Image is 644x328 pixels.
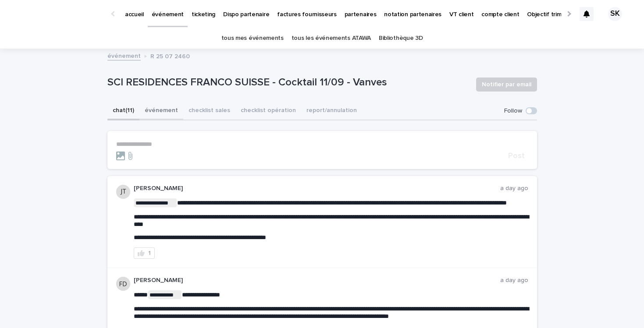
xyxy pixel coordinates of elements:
[504,107,522,115] p: Follow
[482,80,531,89] span: Notifier par email
[148,250,151,256] div: 1
[505,152,528,160] button: Post
[107,102,139,120] button: chat (11)
[379,28,423,49] a: Bibliothèque 3D
[150,51,190,60] p: R 25 07 2460
[476,78,537,92] button: Notifier par email
[301,102,362,120] button: report/annulation
[235,102,301,120] button: checklist opération
[107,76,469,89] p: SCI RESIDENCES FRANCO SUISSE - Cocktail 11/09 - Vanves
[183,102,235,120] button: checklist sales
[107,50,141,60] a: événement
[608,7,622,21] div: SK
[139,102,183,120] button: événement
[18,5,103,23] img: Ls34BcGeRexTGTNfXpUC
[134,277,500,284] p: [PERSON_NAME]
[221,28,284,49] a: tous mes événements
[134,247,155,259] button: 1
[134,185,500,192] p: [PERSON_NAME]
[292,28,371,49] a: tous les événements ATAWA
[500,185,528,192] p: a day ago
[500,277,528,284] p: a day ago
[508,152,525,160] span: Post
